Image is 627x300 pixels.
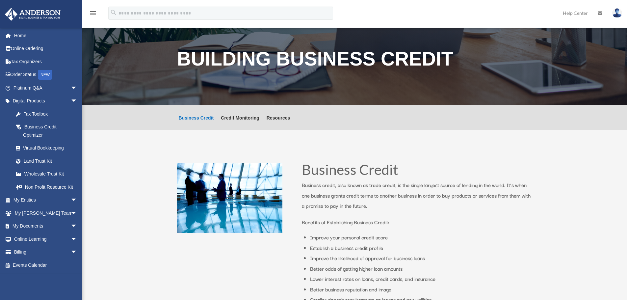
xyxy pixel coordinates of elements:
a: My Documentsarrow_drop_down [5,220,87,233]
a: Resources [267,116,290,130]
span: arrow_drop_down [71,220,84,233]
a: Business Credit Optimizer [9,121,84,142]
a: My Entitiesarrow_drop_down [5,194,87,207]
span: arrow_drop_down [71,95,84,108]
li: Improve your personal credit score [310,232,532,243]
div: Business Credit Optimizer [23,123,76,139]
a: Virtual Bookkeeping [9,142,87,155]
h1: Business Credit [302,163,532,180]
span: arrow_drop_down [71,246,84,259]
span: arrow_drop_down [71,81,84,95]
a: menu [89,12,97,17]
div: Tax Toolbox [23,110,79,118]
p: Benefits of Establishing Business Credit: [302,217,532,228]
a: Billingarrow_drop_down [5,246,87,259]
li: Lower interest rates on loans, credit cards, and insurance [310,274,532,284]
i: search [110,9,117,16]
h1: Building Business Credit [177,49,533,72]
a: Tax Toolbox [9,107,87,121]
span: arrow_drop_down [71,194,84,207]
a: Platinum Q&Aarrow_drop_down [5,81,87,95]
a: Order StatusNEW [5,68,87,82]
li: Establish a business credit profile [310,243,532,253]
li: Better business reputation and image [310,284,532,295]
div: Land Trust Kit [23,157,79,165]
a: Events Calendar [5,259,87,272]
a: Land Trust Kit [9,154,87,168]
a: Wholesale Trust Kit [9,168,87,181]
p: Business credit, also known as trade credit, is the single largest source of lending in the world... [302,180,532,217]
a: Home [5,29,87,42]
a: Digital Productsarrow_drop_down [5,95,87,108]
div: NEW [38,70,52,80]
a: Non Profit Resource Kit [9,180,87,194]
img: Anderson Advisors Platinum Portal [3,8,63,21]
div: Wholesale Trust Kit [23,170,79,178]
a: Business Credit [179,116,214,130]
a: Online Ordering [5,42,87,55]
a: Credit Monitoring [221,116,259,130]
a: My [PERSON_NAME] Teamarrow_drop_down [5,206,87,220]
i: menu [89,9,97,17]
a: Tax Organizers [5,55,87,68]
li: Improve the likelihood of approval for business loans [310,253,532,263]
span: arrow_drop_down [71,206,84,220]
div: Virtual Bookkeeping [23,144,79,152]
div: Non Profit Resource Kit [23,183,79,191]
li: Better odds of getting higher loan amounts [310,263,532,274]
span: arrow_drop_down [71,232,84,246]
img: User Pic [612,8,622,18]
img: business people talking in office [177,163,282,233]
a: Online Learningarrow_drop_down [5,232,87,246]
